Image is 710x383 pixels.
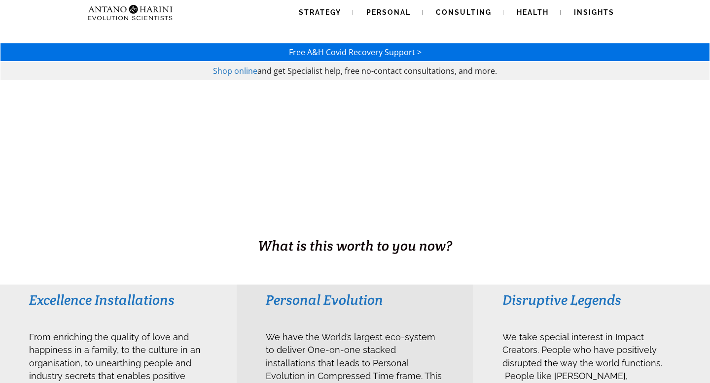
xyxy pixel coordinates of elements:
[299,8,341,16] span: Strategy
[436,8,492,16] span: Consulting
[574,8,614,16] span: Insights
[1,215,709,236] h1: BUSINESS. HEALTH. Family. Legacy
[517,8,549,16] span: Health
[29,291,207,309] h3: Excellence Installations
[289,47,422,58] a: Free A&H Covid Recovery Support >
[366,8,411,16] span: Personal
[213,65,257,76] a: Shop online
[502,291,680,309] h3: Disruptive Legends
[266,291,444,309] h3: Personal Evolution
[258,237,452,255] span: What is this worth to you now?
[257,65,497,76] span: and get Specialist help, free no-contact consultations, and more.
